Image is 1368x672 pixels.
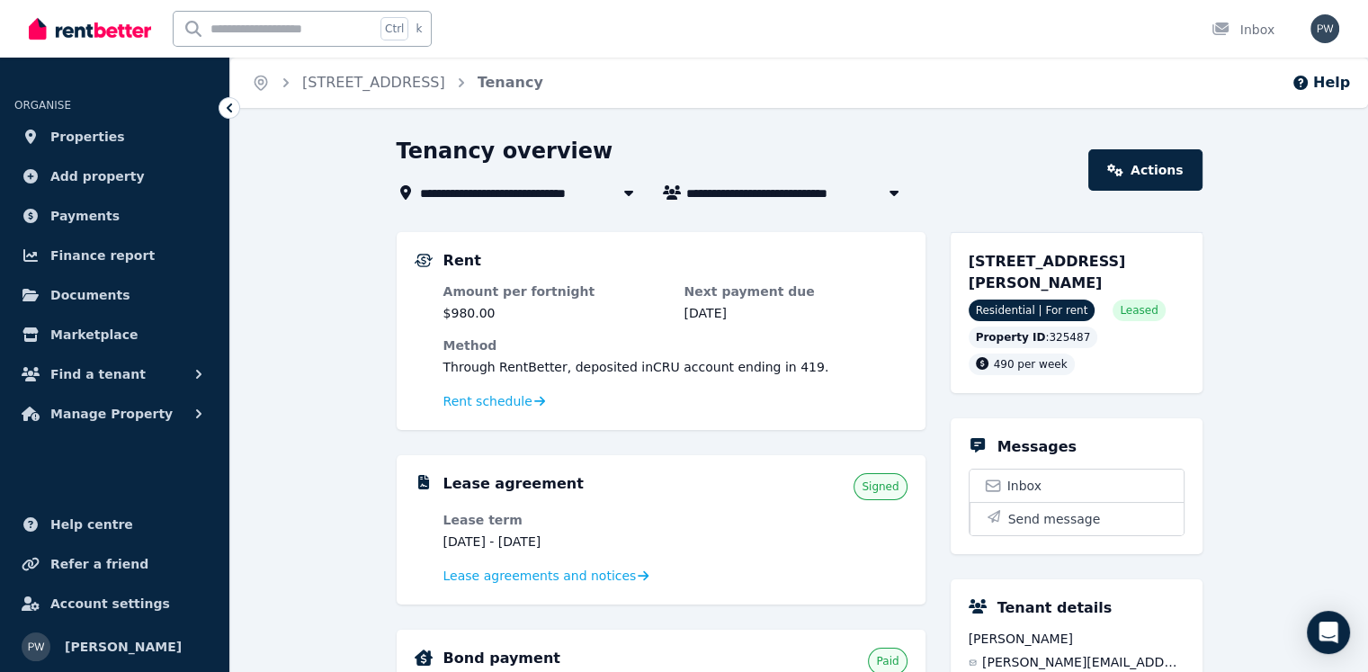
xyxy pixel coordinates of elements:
[969,253,1126,291] span: [STREET_ADDRESS][PERSON_NAME]
[14,356,215,392] button: Find a tenant
[50,363,146,385] span: Find a tenant
[50,284,130,306] span: Documents
[1088,149,1202,191] a: Actions
[443,511,666,529] dt: Lease term
[14,99,71,112] span: ORGANISE
[982,653,1185,671] span: [PERSON_NAME][EMAIL_ADDRESS][PERSON_NAME][DOMAIN_NAME]
[22,632,50,661] img: Patrick white
[14,546,215,582] a: Refer a friend
[50,514,133,535] span: Help centre
[1008,510,1101,528] span: Send message
[50,593,170,614] span: Account settings
[997,597,1113,619] h5: Tenant details
[970,470,1184,502] a: Inbox
[14,119,215,155] a: Properties
[684,304,908,322] dd: [DATE]
[443,392,532,410] span: Rent schedule
[1120,303,1158,318] span: Leased
[230,58,565,108] nav: Breadcrumb
[14,586,215,622] a: Account settings
[14,506,215,542] a: Help centre
[14,158,215,194] a: Add property
[969,300,1095,321] span: Residential | For rent
[684,282,908,300] dt: Next payment due
[50,166,145,187] span: Add property
[443,648,560,669] h5: Bond payment
[969,327,1098,348] div: : 325487
[443,533,666,551] dd: [DATE] - [DATE]
[997,436,1077,458] h5: Messages
[302,74,445,91] a: [STREET_ADDRESS]
[50,205,120,227] span: Payments
[443,392,546,410] a: Rent schedule
[443,360,829,374] span: Through RentBetter , deposited in CRU account ending in 419 .
[50,126,125,148] span: Properties
[14,237,215,273] a: Finance report
[1307,611,1350,654] div: Open Intercom Messenger
[14,277,215,313] a: Documents
[1007,477,1042,495] span: Inbox
[478,74,543,91] a: Tenancy
[1292,72,1350,94] button: Help
[50,553,148,575] span: Refer a friend
[443,336,908,354] dt: Method
[50,245,155,266] span: Finance report
[443,282,666,300] dt: Amount per fortnight
[65,636,182,658] span: [PERSON_NAME]
[50,403,173,425] span: Manage Property
[1212,21,1274,39] div: Inbox
[14,198,215,234] a: Payments
[50,324,138,345] span: Marketplace
[876,654,899,668] span: Paid
[970,502,1184,535] button: Send message
[443,473,584,495] h5: Lease agreement
[443,567,649,585] a: Lease agreements and notices
[969,630,1185,648] span: [PERSON_NAME]
[443,304,666,322] dd: $980.00
[29,15,151,42] img: RentBetter
[862,479,899,494] span: Signed
[415,254,433,267] img: Rental Payments
[415,650,433,666] img: Bond Details
[443,567,637,585] span: Lease agreements and notices
[443,250,481,272] h5: Rent
[397,137,613,166] h1: Tenancy overview
[994,358,1068,371] span: 490 per week
[14,317,215,353] a: Marketplace
[416,22,422,36] span: k
[14,396,215,432] button: Manage Property
[976,330,1046,345] span: Property ID
[380,17,408,40] span: Ctrl
[1310,14,1339,43] img: Patrick white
